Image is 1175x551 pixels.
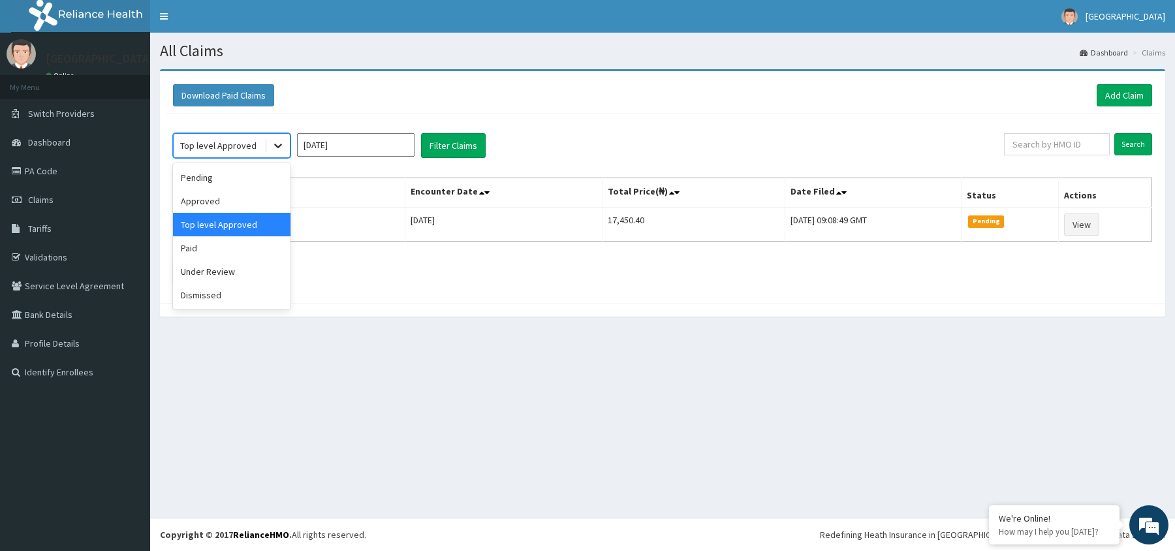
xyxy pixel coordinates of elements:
[421,133,486,158] button: Filter Claims
[173,166,290,189] div: Pending
[405,208,602,242] td: [DATE]
[173,84,274,106] button: Download Paid Claims
[1064,213,1099,236] a: View
[962,178,1058,208] th: Status
[1129,47,1165,58] li: Claims
[603,208,785,242] td: 17,450.40
[785,178,962,208] th: Date Filed
[785,208,962,242] td: [DATE] 09:08:49 GMT
[46,71,77,80] a: Online
[46,53,153,65] p: [GEOGRAPHIC_DATA]
[28,223,52,234] span: Tariffs
[1086,10,1165,22] span: [GEOGRAPHIC_DATA]
[180,139,257,152] div: Top level Approved
[173,260,290,283] div: Under Review
[173,189,290,213] div: Approved
[160,529,292,541] strong: Copyright © 2017 .
[160,42,1165,59] h1: All Claims
[7,39,36,69] img: User Image
[1080,47,1128,58] a: Dashboard
[173,283,290,307] div: Dismissed
[820,528,1165,541] div: Redefining Heath Insurance in [GEOGRAPHIC_DATA] using Telemedicine and Data Science!
[150,518,1175,551] footer: All rights reserved.
[405,178,602,208] th: Encounter Date
[968,215,1004,227] span: Pending
[999,512,1110,524] div: We're Online!
[173,213,290,236] div: Top level Approved
[1061,8,1078,25] img: User Image
[999,526,1110,537] p: How may I help you today?
[1097,84,1152,106] a: Add Claim
[1114,133,1152,155] input: Search
[173,236,290,260] div: Paid
[603,178,785,208] th: Total Price(₦)
[28,136,70,148] span: Dashboard
[297,133,415,157] input: Select Month and Year
[28,194,54,206] span: Claims
[1004,133,1110,155] input: Search by HMO ID
[28,108,95,119] span: Switch Providers
[1058,178,1151,208] th: Actions
[233,529,289,541] a: RelianceHMO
